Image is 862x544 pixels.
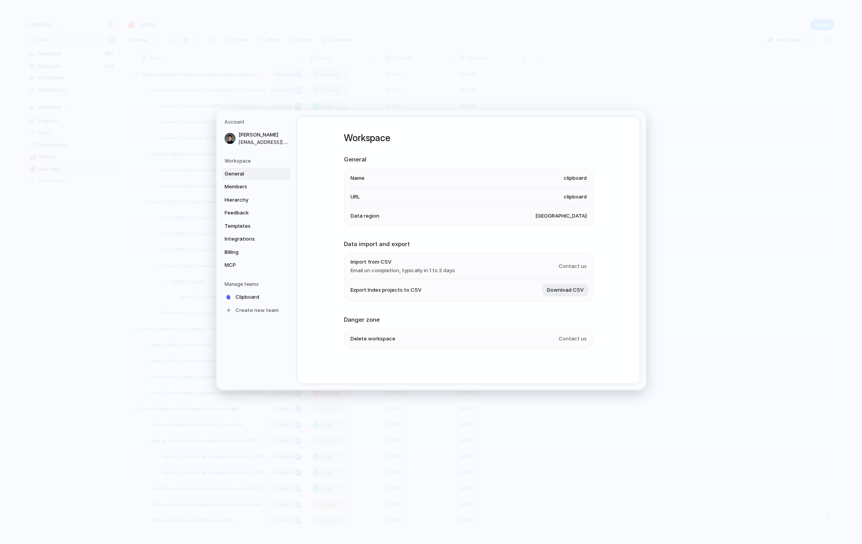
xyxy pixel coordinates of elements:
[344,131,593,145] h1: Workspace
[225,196,274,204] span: Hierarchy
[222,233,290,245] a: Integrations
[222,259,290,271] a: MCP
[225,261,274,269] span: MCP
[350,286,421,294] span: Export Index projects to CSV
[225,158,290,165] h5: Workspace
[344,240,593,249] h2: Data import and export
[225,170,274,178] span: General
[564,174,587,182] span: clipboard
[222,168,290,180] a: General
[225,222,274,230] span: Templates
[547,286,584,294] span: Download CSV
[222,194,290,206] a: Hierarchy
[222,129,290,148] a: [PERSON_NAME][EMAIL_ADDRESS][DOMAIN_NAME]
[235,293,259,301] span: Clipboard
[222,207,290,219] a: Feedback
[222,304,290,317] a: Create new team
[559,262,587,270] span: Contact us
[239,131,289,139] span: [PERSON_NAME]
[350,174,365,182] span: Name
[222,181,290,193] a: Members
[350,212,379,220] span: Data region
[225,119,290,126] h5: Account
[222,220,290,232] a: Templates
[225,183,274,191] span: Members
[239,139,289,146] span: [EMAIL_ADDRESS][DOMAIN_NAME]
[559,335,587,343] span: Contact us
[350,258,455,266] span: Import from CSV
[235,307,279,314] span: Create new team
[344,315,593,324] h2: Danger zone
[222,291,290,303] a: Clipboard
[344,155,593,164] h2: General
[225,281,290,288] h5: Manage teams
[225,209,274,217] span: Feedback
[564,193,587,201] span: clipboard
[535,212,587,220] span: [GEOGRAPHIC_DATA]
[350,267,455,275] span: Email on completion, typically in 1 to 2 days
[222,246,290,259] a: Billing
[350,335,395,343] span: Delete workspace
[542,284,588,296] button: Download CSV
[350,193,360,201] span: URL
[225,235,274,243] span: Integrations
[225,248,274,256] span: Billing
